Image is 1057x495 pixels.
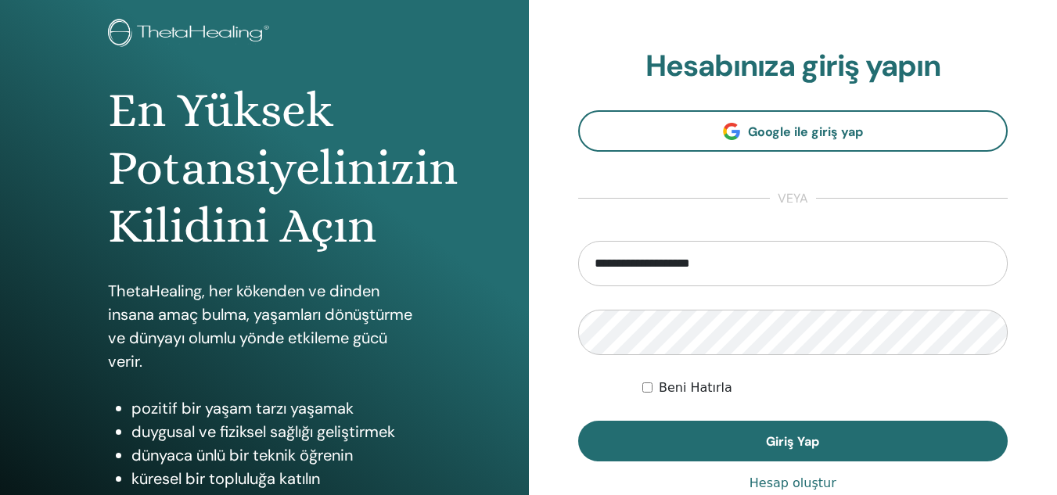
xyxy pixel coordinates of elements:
[748,124,863,140] span: Google ile giriş yap
[131,396,421,420] li: pozitif bir yaşam tarzı yaşamak
[578,421,1008,461] button: Giriş Yap
[578,48,1008,84] h2: Hesabınıza giriş yapın
[750,474,836,493] a: Hesap oluştur
[108,279,421,373] p: ThetaHealing, her kökenden ve dinden insana amaç bulma, yaşamları dönüştürme ve dünyayı olumlu yö...
[131,443,421,467] li: dünyaca ünlü bir teknik öğrenin
[578,110,1008,152] a: Google ile giriş yap
[770,189,816,208] span: veya
[131,420,421,443] li: duygusal ve fiziksel sağlığı geliştirmek
[659,378,732,397] label: Beni Hatırla
[766,433,819,450] span: Giriş Yap
[131,467,421,490] li: küresel bir topluluğa katılın
[108,81,421,256] h1: En Yüksek Potansiyelinizin Kilidini Açın
[642,378,1008,397] div: Keep me authenticated indefinitely or until I manually logout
